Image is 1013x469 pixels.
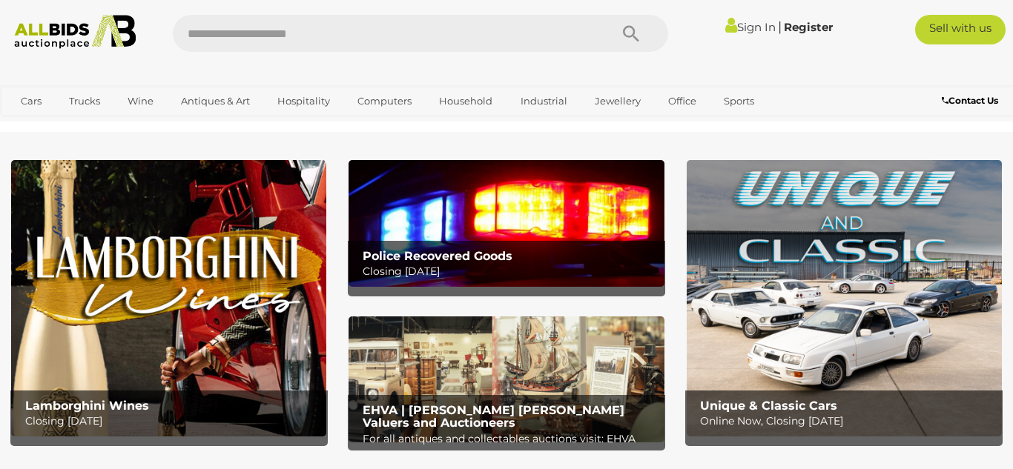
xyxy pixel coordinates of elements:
[700,412,995,430] p: Online Now, Closing [DATE]
[511,89,577,113] a: Industrial
[348,89,421,113] a: Computers
[25,412,320,430] p: Closing [DATE]
[594,15,668,52] button: Search
[784,20,833,34] a: Register
[714,89,764,113] a: Sports
[585,89,650,113] a: Jewellery
[25,399,149,413] b: Lamborghini Wines
[687,160,1002,436] img: Unique & Classic Cars
[171,89,260,113] a: Antiques & Art
[59,89,110,113] a: Trucks
[118,89,163,113] a: Wine
[942,93,1002,109] a: Contact Us
[659,89,706,113] a: Office
[11,160,326,436] img: Lamborghini Wines
[687,160,1002,436] a: Unique & Classic Cars Unique & Classic Cars Online Now, Closing [DATE]
[363,430,658,448] p: For all antiques and collectables auctions visit: EHVA
[778,19,782,35] span: |
[725,20,776,34] a: Sign In
[11,113,136,138] a: [GEOGRAPHIC_DATA]
[349,316,664,442] img: EHVA | Evans Hastings Valuers and Auctioneers
[363,403,624,430] b: EHVA | [PERSON_NAME] [PERSON_NAME] Valuers and Auctioneers
[349,316,664,442] a: EHVA | Evans Hastings Valuers and Auctioneers EHVA | [PERSON_NAME] [PERSON_NAME] Valuers and Auct...
[363,249,512,263] b: Police Recovered Goods
[349,160,664,286] a: Police Recovered Goods Police Recovered Goods Closing [DATE]
[11,89,51,113] a: Cars
[363,262,658,281] p: Closing [DATE]
[942,95,998,106] b: Contact Us
[349,160,664,286] img: Police Recovered Goods
[7,15,142,49] img: Allbids.com.au
[268,89,340,113] a: Hospitality
[11,160,326,436] a: Lamborghini Wines Lamborghini Wines Closing [DATE]
[700,399,837,413] b: Unique & Classic Cars
[429,89,502,113] a: Household
[915,15,1006,44] a: Sell with us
